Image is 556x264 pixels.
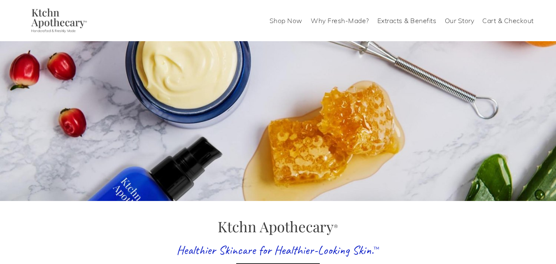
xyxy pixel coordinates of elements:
[445,14,475,27] a: Our Story
[374,245,379,253] sup: ™
[270,14,302,27] a: Shop Now
[311,14,369,27] a: Why Fresh-Made?
[177,242,374,258] span: Healthier Skincare for Healthier-Looking Skin.
[482,14,534,27] a: Cart & Checkout
[22,8,93,33] img: Ktchn Apothecary
[334,223,338,231] sup: ®
[377,14,437,27] a: Extracts & Benefits
[218,217,338,236] span: Ktchn Apothecary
